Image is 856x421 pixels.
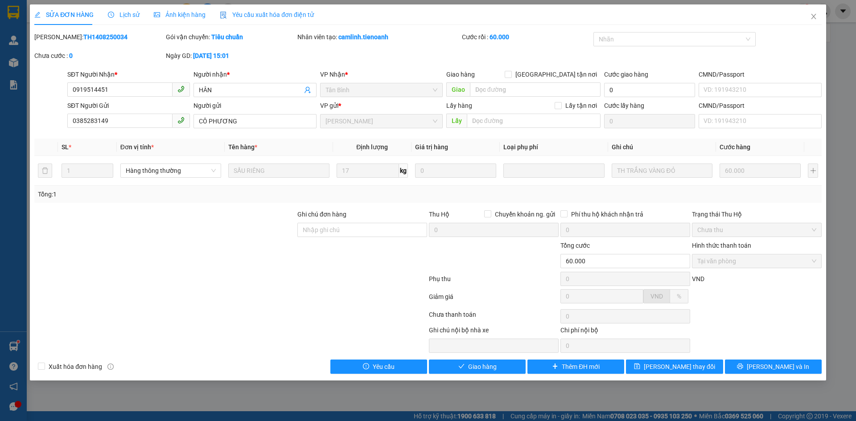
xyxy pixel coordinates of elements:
[220,11,314,18] span: Yêu cầu xuất hóa đơn điện tử
[325,114,437,128] span: Cư Kuin
[428,310,560,325] div: Chưa thanh toán
[500,139,608,156] th: Loại phụ phí
[725,360,822,374] button: printer[PERSON_NAME] và In
[568,209,647,219] span: Phí thu hộ khách nhận trả
[552,363,558,370] span: plus
[429,325,559,339] div: Ghi chú nội bộ nhà xe
[415,163,496,178] input: 0
[304,86,311,94] span: user-add
[297,211,346,218] label: Ghi chú đơn hàng
[562,362,600,372] span: Thêm ĐH mới
[608,139,716,156] th: Ghi chú
[429,360,526,374] button: checkGiao hàng
[462,32,592,42] div: Cước rồi :
[154,12,160,18] span: picture
[166,32,296,42] div: Gói vận chuyển:
[399,163,408,178] span: kg
[38,163,52,178] button: delete
[34,51,164,61] div: Chưa cước :
[699,69,821,79] div: CMND/Passport
[166,51,296,61] div: Ngày GD:
[697,254,816,268] span: Tại văn phòng
[228,163,329,178] input: VD: Bàn, Ghế
[747,362,809,372] span: [PERSON_NAME] và In
[634,363,640,370] span: save
[108,11,140,18] span: Lịch sử
[604,83,695,97] input: Cước giao hàng
[446,114,467,128] span: Lấy
[512,69,601,79] span: [GEOGRAPHIC_DATA] tận nơi
[373,362,395,372] span: Yêu cầu
[677,293,681,300] span: %
[808,163,818,178] button: plus
[527,360,624,374] button: plusThêm ĐH mới
[193,52,229,59] b: [DATE] 15:01
[490,33,509,41] b: 60.000
[699,101,821,110] div: CMND/Passport
[415,143,448,151] span: Giá trị hàng
[363,363,369,370] span: exclamation-circle
[560,325,690,339] div: Chi phí nội bộ
[467,114,601,128] input: Dọc đường
[458,363,465,370] span: check
[446,71,475,78] span: Giao hàng
[62,143,69,151] span: SL
[34,11,94,18] span: SỬA ĐƠN HÀNG
[108,12,114,18] span: clock-circle
[470,82,601,97] input: Dọc đường
[692,209,822,219] div: Trạng thái Thu Hộ
[428,292,560,307] div: Giảm giá
[491,209,559,219] span: Chuyển khoản ng. gửi
[34,32,164,42] div: [PERSON_NAME]:
[83,33,128,41] b: TH1408250034
[154,11,206,18] span: Ảnh kiện hàng
[34,12,41,18] span: edit
[297,32,460,42] div: Nhân viên tạo:
[338,33,388,41] b: camlinh.tienoanh
[737,363,743,370] span: printer
[604,71,648,78] label: Cước giao hàng
[604,102,644,109] label: Cước lấy hàng
[356,143,388,151] span: Định lượng
[193,69,316,79] div: Người nhận
[692,275,704,282] span: VND
[446,102,472,109] span: Lấy hàng
[650,293,663,300] span: VND
[428,274,560,290] div: Phụ thu
[644,362,715,372] span: [PERSON_NAME] thay đổi
[177,86,185,93] span: phone
[67,69,190,79] div: SĐT Người Nhận
[562,101,601,110] span: Lấy tận nơi
[692,242,751,249] label: Hình thức thanh toán
[107,364,114,370] span: info-circle
[604,114,695,128] input: Cước lấy hàng
[612,163,712,178] input: Ghi Chú
[697,223,816,237] span: Chưa thu
[626,360,723,374] button: save[PERSON_NAME] thay đổi
[810,13,817,20] span: close
[228,143,257,151] span: Tên hàng
[67,101,190,110] div: SĐT Người Gửi
[446,82,470,97] span: Giao
[38,189,330,199] div: Tổng: 1
[720,143,750,151] span: Cước hàng
[325,83,437,97] span: Tân Bình
[193,101,316,110] div: Người gửi
[297,223,427,237] input: Ghi chú đơn hàng
[330,360,427,374] button: exclamation-circleYêu cầu
[468,362,497,372] span: Giao hàng
[211,33,243,41] b: Tiêu chuẩn
[177,117,185,124] span: phone
[69,52,73,59] b: 0
[120,143,154,151] span: Đơn vị tính
[45,362,106,372] span: Xuất hóa đơn hàng
[429,211,449,218] span: Thu Hộ
[220,12,227,19] img: icon
[720,163,801,178] input: 0
[320,101,443,110] div: VP gửi
[126,164,216,177] span: Hàng thông thường
[560,242,590,249] span: Tổng cước
[320,71,345,78] span: VP Nhận
[801,4,826,29] button: Close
